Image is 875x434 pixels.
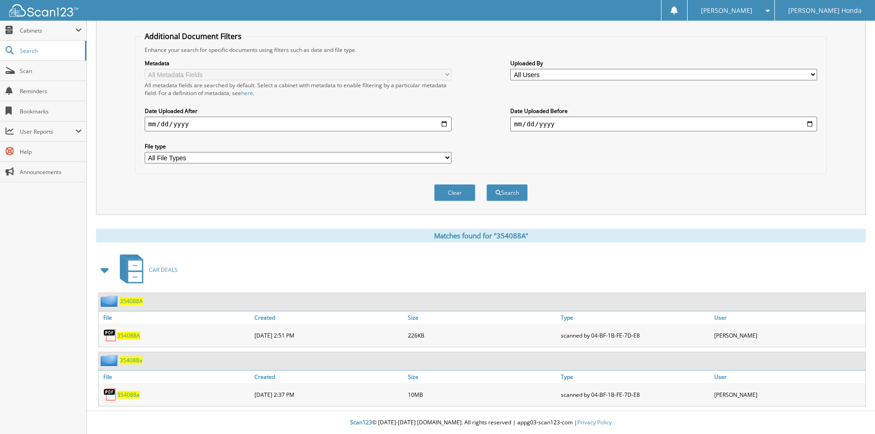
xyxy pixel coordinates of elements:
[145,117,452,131] input: start
[87,411,875,434] div: © [DATE]-[DATE] [DOMAIN_NAME]. All rights reserved | appg03-scan123-com |
[577,418,612,426] a: Privacy Policy
[559,311,712,324] a: Type
[96,229,866,242] div: Matches found for "354088A"
[559,385,712,404] div: scanned by 04-BF-1B-FE-7D-E8
[829,390,875,434] iframe: Chat Widget
[712,385,865,404] div: [PERSON_NAME]
[559,371,712,383] a: Type
[712,326,865,344] div: [PERSON_NAME]
[252,311,406,324] a: Created
[252,385,406,404] div: [DATE] 2:37 PM
[20,47,80,55] span: Search
[145,59,452,67] label: Metadata
[20,67,82,75] span: Scan
[559,326,712,344] div: scanned by 04-BF-1B-FE-7D-E8
[20,168,82,176] span: Announcements
[712,371,865,383] a: User
[20,107,82,115] span: Bookmarks
[241,89,253,97] a: here
[120,356,142,364] a: 354088a
[99,371,252,383] a: File
[486,184,528,201] button: Search
[701,8,752,13] span: [PERSON_NAME]
[145,81,452,97] div: All metadata fields are searched by default. Select a cabinet with metadata to enable filtering b...
[145,142,452,150] label: File type
[145,107,452,115] label: Date Uploaded After
[140,46,822,54] div: Enhance your search for specific documents using filters such as date and file type.
[140,31,246,41] legend: Additional Document Filters
[510,107,817,115] label: Date Uploaded Before
[712,311,865,324] a: User
[103,388,117,401] img: PDF.png
[406,311,559,324] a: Size
[117,391,140,399] a: 354088a
[406,385,559,404] div: 10MB
[406,371,559,383] a: Size
[252,326,406,344] div: [DATE] 2:51 PM
[20,148,82,156] span: Help
[20,87,82,95] span: Reminders
[510,117,817,131] input: end
[406,326,559,344] div: 226KB
[117,332,140,339] a: 354088A
[20,128,75,135] span: User Reports
[114,252,178,288] a: CAR DEALS
[788,8,862,13] span: [PERSON_NAME] Honda
[252,371,406,383] a: Created
[350,418,372,426] span: Scan123
[120,297,143,305] a: 354088A
[149,266,178,274] span: CAR DEALS
[20,27,75,34] span: Cabinets
[101,295,120,307] img: folder2.png
[99,311,252,324] a: File
[103,328,117,342] img: PDF.png
[510,59,817,67] label: Uploaded By
[9,4,78,17] img: scan123-logo-white.svg
[101,355,120,366] img: folder2.png
[434,184,475,201] button: Clear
